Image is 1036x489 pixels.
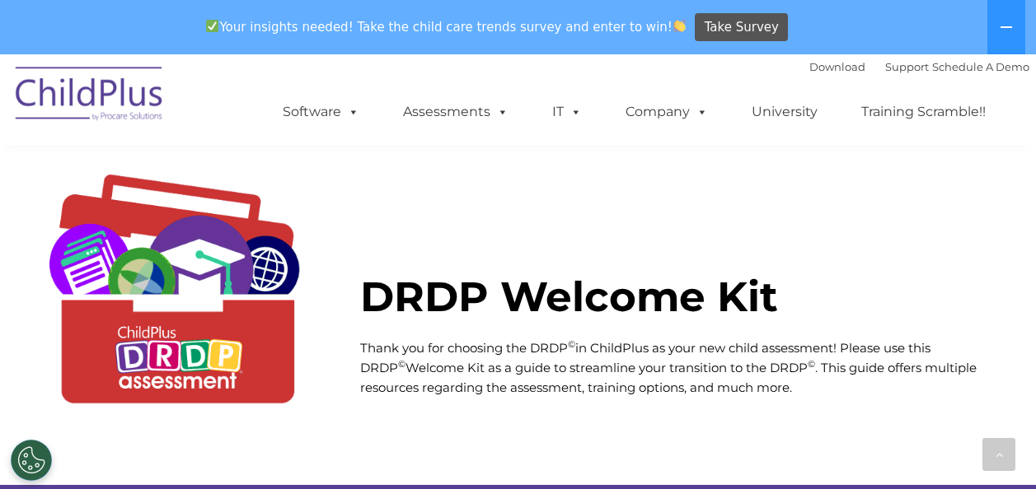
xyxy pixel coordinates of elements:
[695,13,788,42] a: Take Survey
[885,60,929,73] a: Support
[360,272,778,322] strong: DRDP Welcome Kit
[932,60,1029,73] a: Schedule A Demo
[568,338,575,350] sup: ©
[11,440,52,481] button: Cookies Settings
[673,20,686,32] img: 👏
[7,55,172,137] img: ChildPlus by Procare Solutions
[808,358,815,370] sup: ©
[809,60,865,73] a: Download
[266,95,376,128] a: Software
[609,95,724,128] a: Company
[536,95,598,128] a: IT
[20,141,335,456] img: DRDP-Tool-Kit2.gif
[705,13,779,42] span: Take Survey
[845,95,1002,128] a: Training Scramble!!
[809,60,1029,73] font: |
[387,95,525,128] a: Assessments
[199,11,693,43] span: Your insights needed! Take the child care trends survey and enter to win!
[398,358,405,370] sup: ©
[735,95,834,128] a: University
[206,20,218,32] img: ✅
[360,340,977,395] span: Thank you for choosing the DRDP in ChildPlus as your new child assessment! Please use this DRDP W...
